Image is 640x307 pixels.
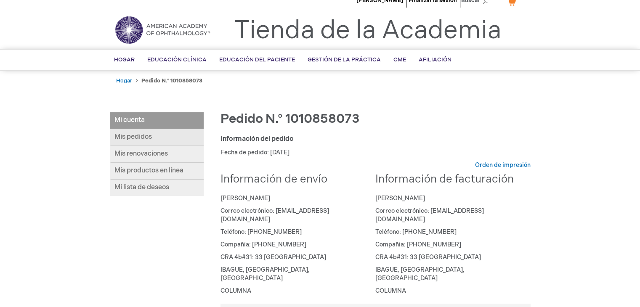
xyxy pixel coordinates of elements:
[114,183,169,191] font: Mi lista de deseos
[114,167,183,175] font: Mis productos en línea
[110,146,204,163] a: Mis renovaciones
[375,195,425,202] font: [PERSON_NAME]
[110,180,204,196] a: Mi lista de deseos
[114,133,152,141] font: Mis pedidos
[220,228,302,236] font: Teléfono: [PHONE_NUMBER]
[220,149,289,156] font: Fecha de pedido: [DATE]
[220,266,310,282] font: IBAGUE, [GEOGRAPHIC_DATA], [GEOGRAPHIC_DATA]
[234,16,502,46] a: Tienda de la Academia
[220,135,294,143] font: Información del pedido
[220,207,329,223] font: Correo electrónico: [EMAIL_ADDRESS][DOMAIN_NAME]
[375,254,481,261] font: CRA 4b#31: 33 [GEOGRAPHIC_DATA]
[475,161,531,169] font: Orden de impresión
[375,207,484,223] font: Correo electrónico: [EMAIL_ADDRESS][DOMAIN_NAME]
[114,56,135,63] font: Hogar
[375,287,406,294] font: COLUMNA
[110,163,204,180] a: Mis productos en línea
[308,56,381,63] font: Gestión de la práctica
[219,56,295,63] font: Educación del paciente
[220,111,359,127] font: Pedido n.° 1010858073
[475,161,531,169] a: Orden de impresión
[375,241,461,248] font: Compañía: [PHONE_NUMBER]
[220,195,270,202] font: [PERSON_NAME]
[375,228,457,236] font: Teléfono: [PHONE_NUMBER]
[220,241,306,248] font: Compañía: [PHONE_NUMBER]
[141,77,202,84] font: Pedido n.° 1010858073
[114,150,168,158] font: Mis renovaciones
[110,129,204,146] a: Mis pedidos
[220,173,327,186] font: Información de envío
[419,56,451,63] font: Afiliación
[147,56,207,63] font: Educación clínica
[393,56,406,63] font: CME
[375,266,465,282] font: IBAGUE, [GEOGRAPHIC_DATA], [GEOGRAPHIC_DATA]
[220,287,251,294] font: COLUMNA
[220,254,326,261] font: CRA 4b#31: 33 [GEOGRAPHIC_DATA]
[375,173,514,186] font: Información de facturación
[116,77,132,84] a: Hogar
